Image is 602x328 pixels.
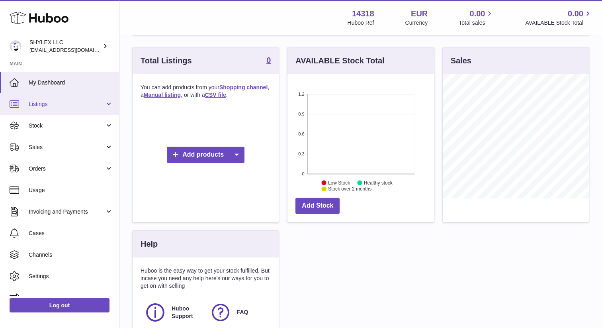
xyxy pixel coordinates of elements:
a: CSV file [205,92,226,98]
a: Huboo Support [145,302,202,323]
span: Cases [29,230,113,237]
a: Log out [10,298,109,312]
p: You can add products from your , a , or with a . [141,84,271,99]
a: Add products [167,147,244,163]
text: 0.9 [299,112,305,116]
p: Huboo is the easy way to get your stock fulfilled. But incase you need any help here's our ways f... [141,267,271,290]
span: My Dashboard [29,79,113,86]
span: 0.00 [470,8,485,19]
h3: Sales [451,55,471,66]
div: Currency [405,19,428,27]
text: 0.3 [299,151,305,156]
strong: EUR [411,8,428,19]
span: FAQ [237,308,248,316]
h3: Total Listings [141,55,192,66]
text: Low Stock [328,180,350,186]
text: 0 [302,171,305,176]
span: AVAILABLE Stock Total [525,19,592,27]
span: Total sales [459,19,494,27]
strong: 0 [266,56,271,64]
span: Listings [29,100,105,108]
a: 0 [266,56,271,66]
div: Huboo Ref [348,19,374,27]
text: Healthy stock [364,180,393,186]
span: Orders [29,165,105,173]
strong: 14318 [352,8,374,19]
a: 0.00 AVAILABLE Stock Total [525,8,592,27]
a: Add Stock [295,198,340,214]
span: Huboo Support [172,305,201,320]
img: partenariats@shylex.fr [10,40,21,52]
span: Usage [29,187,113,194]
a: 0.00 Total sales [459,8,494,27]
a: Manual listing [144,92,181,98]
h3: AVAILABLE Stock Total [295,55,384,66]
span: Stock [29,122,105,130]
text: Stock over 2 months [328,186,371,192]
span: [EMAIL_ADDRESS][DOMAIN_NAME] [29,47,117,53]
span: 0.00 [568,8,583,19]
span: Sales [29,143,105,151]
text: 1.2 [299,92,305,96]
span: Returns [29,294,113,302]
span: Settings [29,273,113,280]
a: Shopping channel [219,84,268,90]
h3: Help [141,239,158,249]
span: Invoicing and Payments [29,208,105,216]
div: SHYLEX LLC [29,39,101,54]
a: FAQ [210,302,267,323]
span: Channels [29,251,113,259]
text: 0.6 [299,132,305,136]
